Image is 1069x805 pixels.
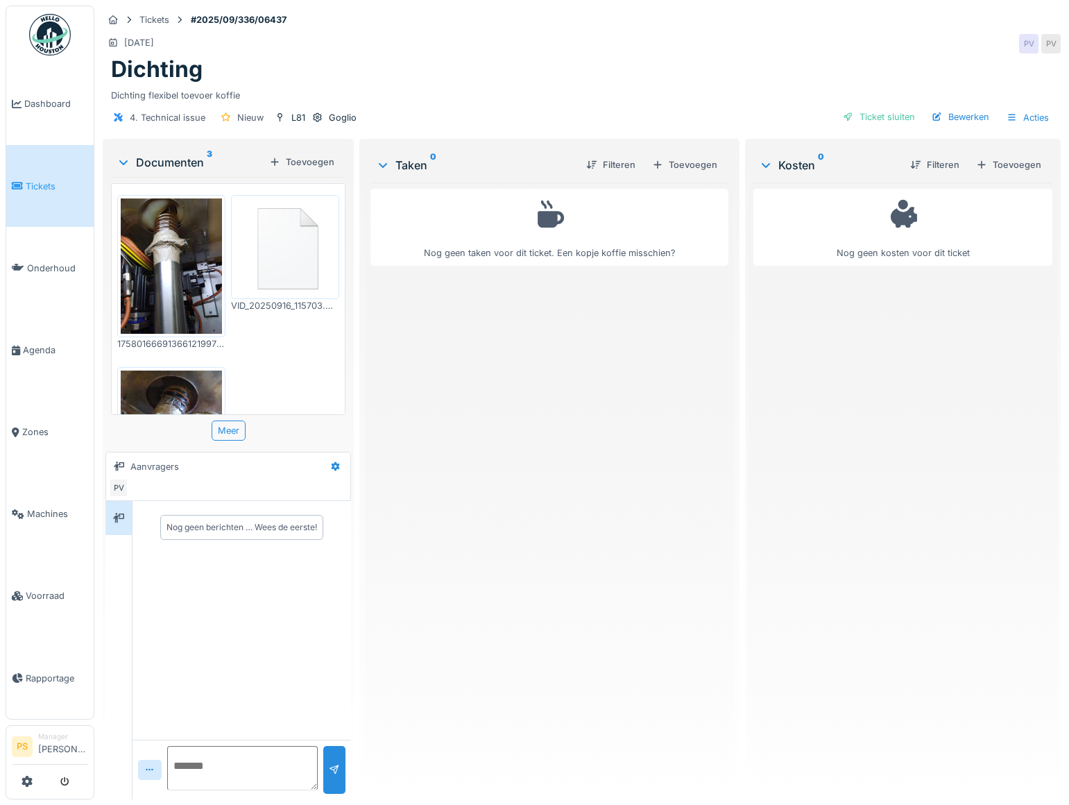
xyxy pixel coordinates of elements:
[29,14,71,56] img: Badge_color-CXgf-gQk.svg
[117,154,264,171] div: Documenten
[818,157,824,173] sup: 0
[329,111,357,124] div: Goglio
[905,155,965,174] div: Filteren
[12,731,88,765] a: PS Manager[PERSON_NAME]
[121,198,222,334] img: it588auip3lmzjdqjemmiuhccdnf
[207,154,212,171] sup: 3
[6,227,94,309] a: Onderhoud
[234,198,336,296] img: 84750757-fdcc6f00-afbb-11ea-908a-1074b026b06b.png
[837,108,921,126] div: Ticket sluiten
[6,63,94,145] a: Dashboard
[26,180,88,193] span: Tickets
[1000,108,1055,128] div: Acties
[130,111,205,124] div: 4. Technical issue
[762,195,1043,260] div: Nog geen kosten voor dit ticket
[1041,34,1061,53] div: PV
[6,555,94,637] a: Voorraad
[38,731,88,761] li: [PERSON_NAME]
[926,108,995,126] div: Bewerken
[27,262,88,275] span: Onderhoud
[117,337,225,350] div: 17580166691366121997760008185462.jpg
[970,155,1047,174] div: Toevoegen
[38,731,88,742] div: Manager
[6,473,94,555] a: Machines
[109,478,128,498] div: PV
[6,309,94,391] a: Agenda
[26,672,88,685] span: Rapportage
[291,111,305,124] div: L81
[6,391,94,473] a: Zones
[237,111,264,124] div: Nieuw
[24,97,88,110] span: Dashboard
[379,195,719,260] div: Nog geen taken voor dit ticket. Een kopje koffie misschien?
[23,344,88,357] span: Agenda
[26,589,88,602] span: Voorraad
[264,153,340,171] div: Toevoegen
[647,155,723,174] div: Toevoegen
[185,13,292,26] strong: #2025/09/336/06437
[430,157,436,173] sup: 0
[22,425,88,439] span: Zones
[1019,34,1038,53] div: PV
[6,637,94,719] a: Rapportage
[581,155,641,174] div: Filteren
[6,145,94,227] a: Tickets
[759,157,899,173] div: Kosten
[139,13,169,26] div: Tickets
[121,371,222,506] img: atioc75bmpe0o0m3fvninlhgkctf
[130,460,179,473] div: Aanvragers
[111,83,1052,102] div: Dichting flexibel toevoer koffie
[27,507,88,520] span: Machines
[166,521,317,534] div: Nog geen berichten … Wees de eerste!
[376,157,575,173] div: Taken
[212,421,246,441] div: Meer
[124,36,154,49] div: [DATE]
[111,56,203,83] h1: Dichting
[12,736,33,757] li: PS
[231,299,339,312] div: VID_20250916_115703.mp4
